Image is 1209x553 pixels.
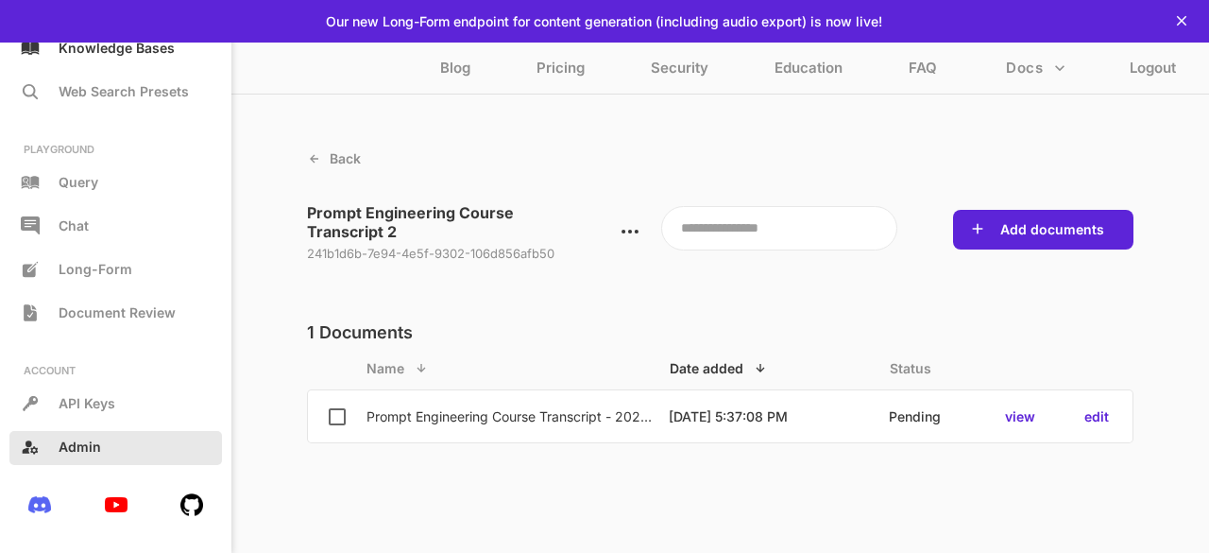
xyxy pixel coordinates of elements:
[307,246,580,261] p: 241b1d6b-7e94-4e5f-9302-106d856afb50
[28,496,51,513] img: bnu8aOQAAAABJRU5ErkJggg==
[59,304,176,320] span: Document Review
[909,59,937,86] p: FAQ
[330,150,361,166] p: Back
[59,217,89,233] p: Chat
[890,360,931,376] p: Status
[536,59,585,86] p: Pricing
[889,408,941,424] p: Pending
[9,364,222,377] p: ACCOUNT
[775,59,843,86] p: Education
[180,493,203,516] img: 6MBzwQAAAABJRU5ErkJggg==
[440,59,470,86] p: Blog
[669,408,788,424] p: [DATE] 5:37:08 PM
[998,50,1073,86] button: more
[59,395,115,411] p: API Keys
[1005,408,1035,424] p: view
[59,40,175,56] p: Knowledge Bases
[59,83,189,99] p: Web Search Presets
[59,439,101,455] p: Admin
[59,174,98,190] p: Query
[59,261,132,277] span: Long-Form
[366,360,404,376] p: Name
[366,408,659,424] p: Prompt Engineering Course Transcript - 2023 version.pdf
[995,220,1110,239] button: Add documents
[307,203,580,241] p: Prompt Engineering Course Transcript 2
[105,497,128,513] img: N39bNTixw8P4fi+M93mRMZHgAAAAASUVORK5CYII=
[326,13,882,29] p: Our new Long-Form endpoint for content generation (including audio export) is now live!
[307,322,413,342] p: 1 Documents
[651,59,708,86] p: Security
[1084,408,1109,424] p: edit
[1130,59,1176,86] p: Logout
[9,143,222,156] p: PLAYGROUND
[670,360,743,376] p: Date added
